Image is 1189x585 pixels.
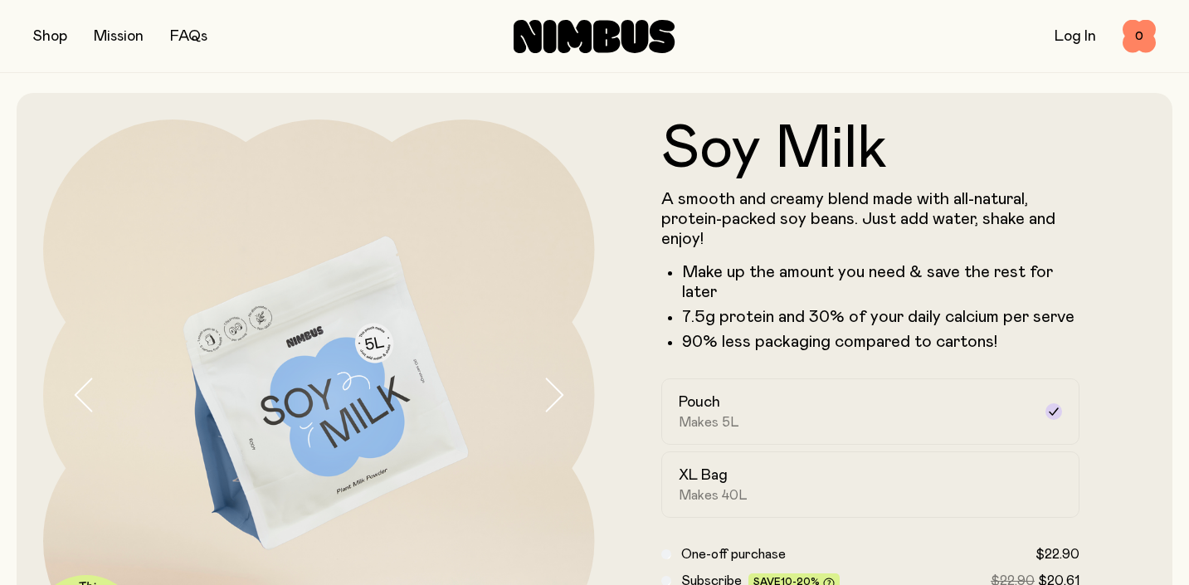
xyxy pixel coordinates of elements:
[681,548,786,561] span: One-off purchase
[679,487,748,504] span: Makes 40L
[1036,548,1079,561] span: $22.90
[679,466,728,485] h2: XL Bag
[661,189,1080,249] p: A smooth and creamy blend made with all-natural, protein-packed soy beans. Just add water, shake ...
[94,29,144,44] a: Mission
[661,119,1080,179] h1: Soy Milk
[1055,29,1096,44] a: Log In
[682,262,1080,302] li: Make up the amount you need & save the rest for later
[682,332,1080,352] p: 90% less packaging compared to cartons!
[1123,20,1156,53] button: 0
[679,392,720,412] h2: Pouch
[170,29,207,44] a: FAQs
[682,307,1080,327] li: 7.5g protein and 30% of your daily calcium per serve
[679,414,739,431] span: Makes 5L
